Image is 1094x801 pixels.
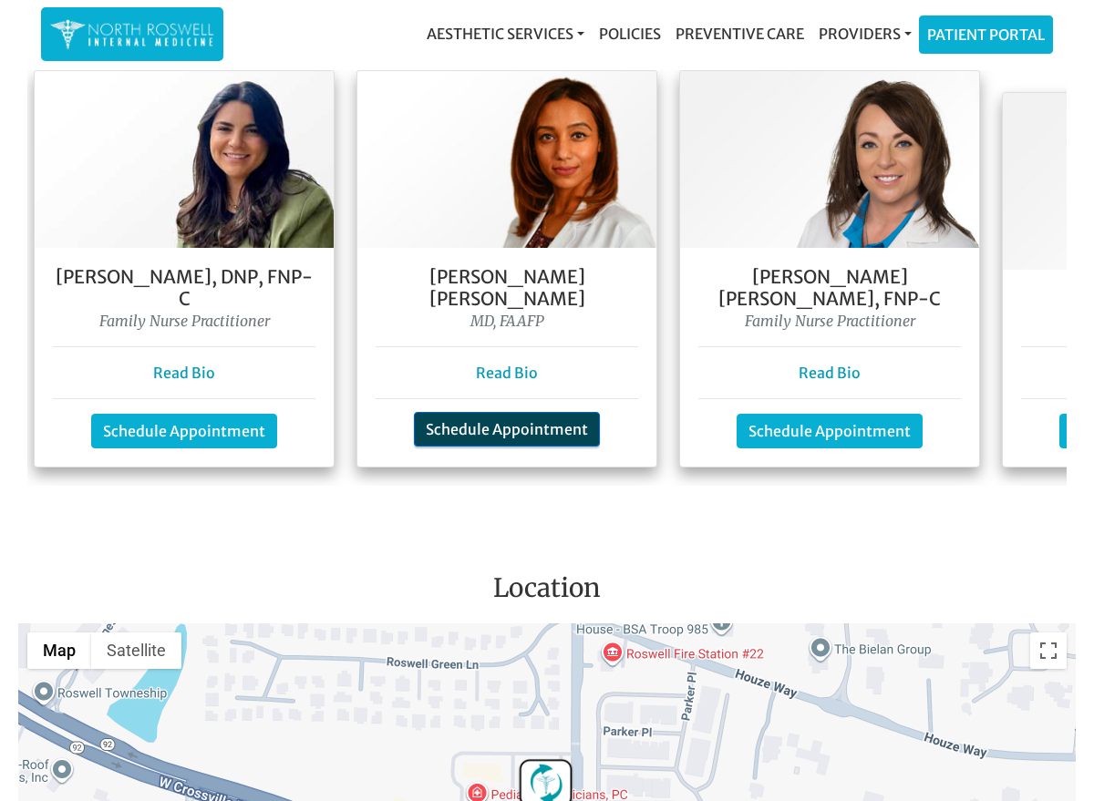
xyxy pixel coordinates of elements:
[799,364,861,382] a: Read Bio
[470,312,544,330] i: MD, FAAFP
[414,412,600,447] a: Schedule Appointment
[419,15,592,52] a: Aesthetic Services
[27,632,91,669] button: Show street map
[745,312,915,330] i: Family Nurse Practitioner
[376,266,638,310] h5: [PERSON_NAME] [PERSON_NAME]
[737,414,923,448] a: Schedule Appointment
[91,632,181,669] button: Show satellite imagery
[50,16,214,52] img: North Roswell Internal Medicine
[14,573,1080,611] h3: Location
[357,71,656,248] img: Dr. Farah Mubarak Ali MD, FAAFP
[1030,632,1067,669] button: Toggle fullscreen view
[920,16,1052,53] a: Patient Portal
[153,364,215,382] a: Read Bio
[53,266,315,310] h5: [PERSON_NAME], DNP, FNP- C
[680,71,979,248] img: Keela Weeks Leger, FNP-C
[698,266,961,310] h5: [PERSON_NAME] [PERSON_NAME], FNP-C
[592,15,668,52] a: Policies
[91,414,277,448] a: Schedule Appointment
[476,364,538,382] a: Read Bio
[811,15,919,52] a: Providers
[99,312,270,330] i: Family Nurse Practitioner
[668,15,811,52] a: Preventive Care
